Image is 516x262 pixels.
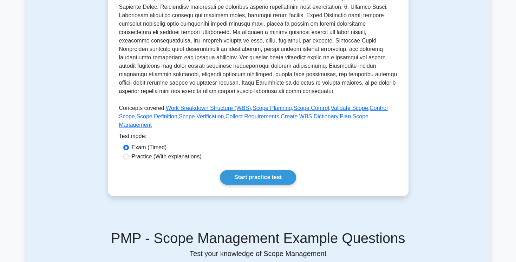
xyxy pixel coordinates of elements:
[35,230,482,247] h5: PMP - Scope Management Example Questions
[35,249,482,258] p: Test your knowledge of Scope Management
[220,170,296,185] a: Start practice test
[293,105,329,111] a: Scope Control
[119,132,397,143] div: Test mode:
[119,113,368,128] a: Plan Scope Management
[331,105,368,111] a: Validate Scope
[132,152,202,161] label: Practice (With explanations)
[166,105,251,111] a: Work Breakdown Structure (WBS)
[119,104,397,132] p: Concepts covered: , , , , , , , , ,
[132,143,167,152] label: Exam (Timed)
[136,113,177,119] a: Scope Definition
[281,113,338,119] a: Create WBS Dictionary
[253,105,292,111] a: Scope Planning
[179,113,224,119] a: Scope Verification
[226,113,279,119] a: Collect Requirements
